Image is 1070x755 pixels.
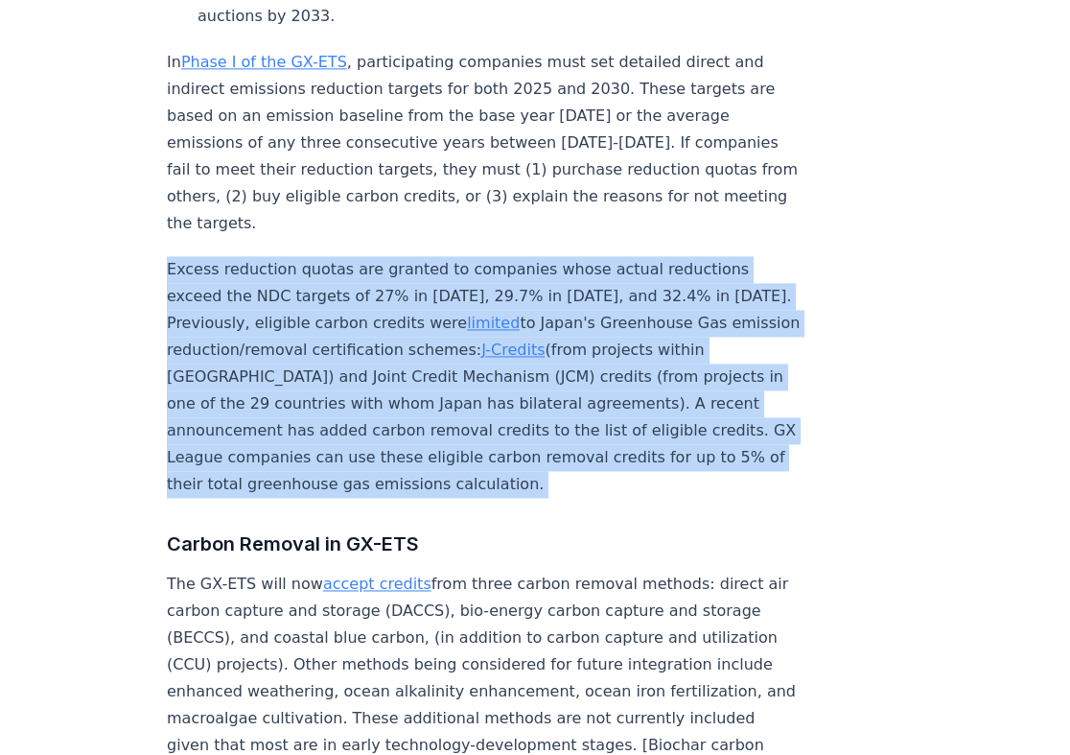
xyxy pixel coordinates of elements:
a: J-Credits [481,341,545,359]
a: Phase I of the GX-ETS [181,53,347,71]
a: accept credits [323,575,431,593]
p: In , participating companies must set detailed direct and indirect emissions reduction targets fo... [167,49,802,237]
h3: Carbon Removal in GX-ETS [167,529,802,559]
p: Excess reduction quotas are granted to companies whose actual reductions exceed the NDC targets o... [167,256,802,498]
a: limited [467,314,520,332]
